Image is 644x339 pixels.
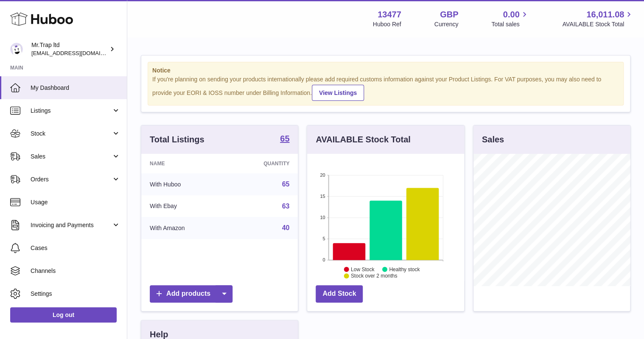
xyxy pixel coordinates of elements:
[586,9,624,20] span: 16,011.08
[282,181,290,188] a: 65
[141,217,227,239] td: With Amazon
[280,134,289,143] strong: 65
[150,134,204,145] h3: Total Listings
[351,266,375,272] text: Low Stock
[141,173,227,195] td: With Huboo
[31,244,120,252] span: Cases
[562,20,634,28] span: AVAILABLE Stock Total
[10,43,23,56] img: office@grabacz.eu
[434,20,459,28] div: Currency
[31,198,120,206] span: Usage
[323,257,325,262] text: 0
[316,285,363,303] a: Add Stock
[320,215,325,220] text: 10
[31,290,120,298] span: Settings
[31,130,112,138] span: Stock
[389,266,420,272] text: Healthy stock
[10,307,117,322] a: Log out
[373,20,401,28] div: Huboo Ref
[491,20,529,28] span: Total sales
[482,134,504,145] h3: Sales
[320,194,325,199] text: 15
[31,267,120,275] span: Channels
[31,153,112,161] span: Sales
[141,195,227,217] td: With Ebay
[141,154,227,173] th: Name
[440,9,458,20] strong: GBP
[227,154,298,173] th: Quantity
[562,9,634,28] a: 16,011.08 AVAILABLE Stock Total
[150,285,232,303] a: Add products
[282,224,290,231] a: 40
[351,273,397,279] text: Stock over 2 months
[503,9,520,20] span: 0.00
[152,67,619,75] strong: Notice
[31,175,112,183] span: Orders
[280,134,289,144] a: 65
[491,9,529,28] a: 0.00 Total sales
[378,9,401,20] strong: 13477
[323,236,325,241] text: 5
[316,134,410,145] h3: AVAILABLE Stock Total
[31,50,125,56] span: [EMAIL_ADDRESS][DOMAIN_NAME]
[320,172,325,178] text: 20
[282,203,290,210] a: 63
[152,75,619,101] div: If you're planning on sending your products internationally please add required customs informati...
[31,84,120,92] span: My Dashboard
[31,41,108,57] div: Mr.Trap ltd
[312,85,364,101] a: View Listings
[31,221,112,229] span: Invoicing and Payments
[31,107,112,115] span: Listings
